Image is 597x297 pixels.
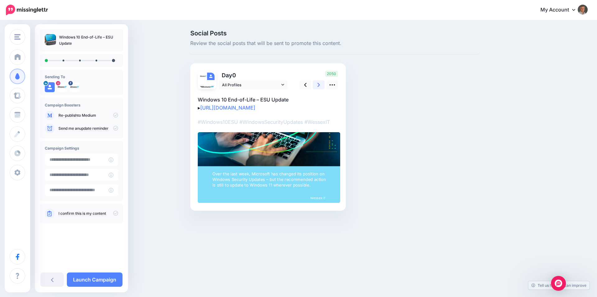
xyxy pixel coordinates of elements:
[45,74,118,79] h4: Sending To
[528,281,590,290] a: Tell us how we can improve
[45,34,56,45] img: f12cfa617999d1b744badc71160a914c_thumb.jpg
[219,71,288,80] p: Day
[6,5,48,15] img: Missinglettr
[551,276,566,291] div: Open Intercom Messenger
[58,113,118,118] p: to Medium
[200,80,215,95] img: 327928650_673138581274106_3875633941848458916_n-bsa154355.jpg
[79,126,109,131] a: update reminder
[212,171,326,188] div: Over the last week, Microsoft has changed its position on Windows Security Updates – but the reco...
[45,82,55,92] img: user_default_image.png
[219,80,287,89] a: All Profiles
[200,73,207,80] img: 298904122_491295303008062_5151176161762072367_n-bsa154353.jpg
[45,146,118,151] h4: Campaign Settings
[222,82,280,88] span: All Profiles
[232,72,236,79] span: 0
[58,126,118,131] p: Send me an
[207,73,215,80] img: user_default_image.png
[198,118,338,126] p: #Windows10ESU #WindowsSecurityUpdates #WessexIT
[58,211,106,216] a: I confirm this is my content
[325,71,338,77] span: 2050
[70,82,80,92] img: 298904122_491295303008062_5151176161762072367_n-bsa154353.jpg
[198,96,338,112] p: Windows 10 End-of-Life – ESU Update ▸
[190,30,479,36] span: Social Posts
[58,113,77,118] a: Re-publish
[45,103,118,107] h4: Campaign Boosters
[200,105,255,111] a: [URL][DOMAIN_NAME]
[14,34,21,40] img: menu.png
[534,2,588,18] a: My Account
[310,196,325,201] span: Wessex IT
[57,82,67,92] img: 327928650_673138581274106_3875633941848458916_n-bsa154355.jpg
[190,39,479,47] span: Review the social posts that will be sent to promote this content.
[59,34,118,47] p: Windows 10 End-of-Life – ESU Update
